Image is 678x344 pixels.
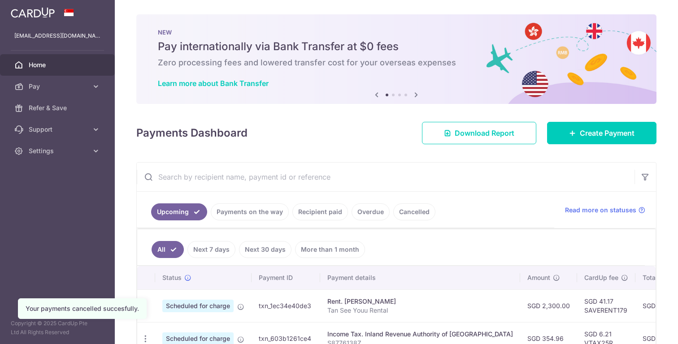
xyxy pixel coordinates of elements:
[327,330,513,339] div: Income Tax. Inland Revenue Authority of [GEOGRAPHIC_DATA]
[29,82,88,91] span: Pay
[211,203,289,220] a: Payments on the way
[295,241,365,258] a: More than 1 month
[162,300,234,312] span: Scheduled for charge
[422,122,536,144] a: Download Report
[580,128,635,138] span: Create Payment
[11,7,55,18] img: CardUp
[327,306,513,315] p: Tan See Youu Rental
[26,304,139,313] div: Your payments cancelled succesfully.
[252,289,320,322] td: txn_1ec34e40de3
[584,273,618,282] span: CardUp fee
[136,14,656,104] img: Bank transfer banner
[137,163,635,191] input: Search by recipient name, payment id or reference
[158,79,269,88] a: Learn more about Bank Transfer
[239,241,291,258] a: Next 30 days
[393,203,435,220] a: Cancelled
[527,273,550,282] span: Amount
[320,266,520,289] th: Payment details
[327,297,513,306] div: Rent. [PERSON_NAME]
[565,206,636,215] span: Read more on statuses
[455,128,514,138] span: Download Report
[187,241,235,258] a: Next 7 days
[29,103,88,112] span: Refer & Save
[136,125,248,141] h4: Payments Dashboard
[29,60,88,69] span: Home
[29,146,88,155] span: Settings
[151,203,207,220] a: Upcoming
[292,203,348,220] a: Recipient paid
[162,273,182,282] span: Status
[158,39,635,54] h5: Pay internationally via Bank Transfer at $0 fees
[158,57,635,68] h6: Zero processing fees and lowered transfer cost for your overseas expenses
[547,122,656,144] a: Create Payment
[352,203,390,220] a: Overdue
[643,273,672,282] span: Total amt.
[158,29,635,36] p: NEW
[152,241,184,258] a: All
[252,266,320,289] th: Payment ID
[14,31,100,40] p: [EMAIL_ADDRESS][DOMAIN_NAME]
[577,289,635,322] td: SGD 41.17 SAVERENT179
[520,289,577,322] td: SGD 2,300.00
[29,125,88,134] span: Support
[565,206,645,215] a: Read more on statuses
